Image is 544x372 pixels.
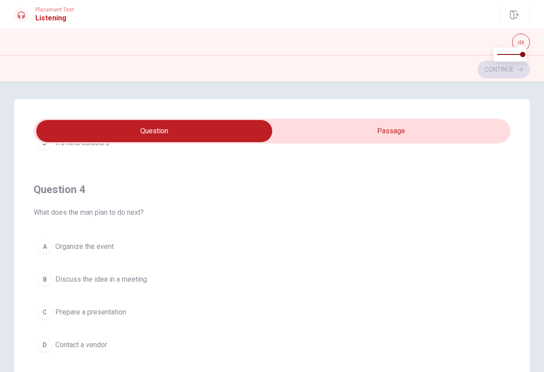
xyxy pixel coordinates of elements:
[55,340,107,350] span: Contact a vendor
[34,301,510,323] button: CPrepare a presentation
[35,13,74,23] h1: Listening
[34,236,510,258] button: AOrganize the event
[35,7,74,13] span: Placement Test
[34,207,510,218] span: What does the man plan to do next?
[34,182,510,197] h4: Question 4
[38,272,52,287] div: B
[55,241,114,252] span: Organize the event
[38,338,52,352] div: D
[34,268,510,291] button: BDiscuss the idea in a meeting
[38,240,52,254] div: A
[55,307,126,318] span: Prepare a presentation
[38,305,52,319] div: C
[34,334,510,356] button: DContact a vendor
[55,274,147,285] span: Discuss the idea in a meeting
